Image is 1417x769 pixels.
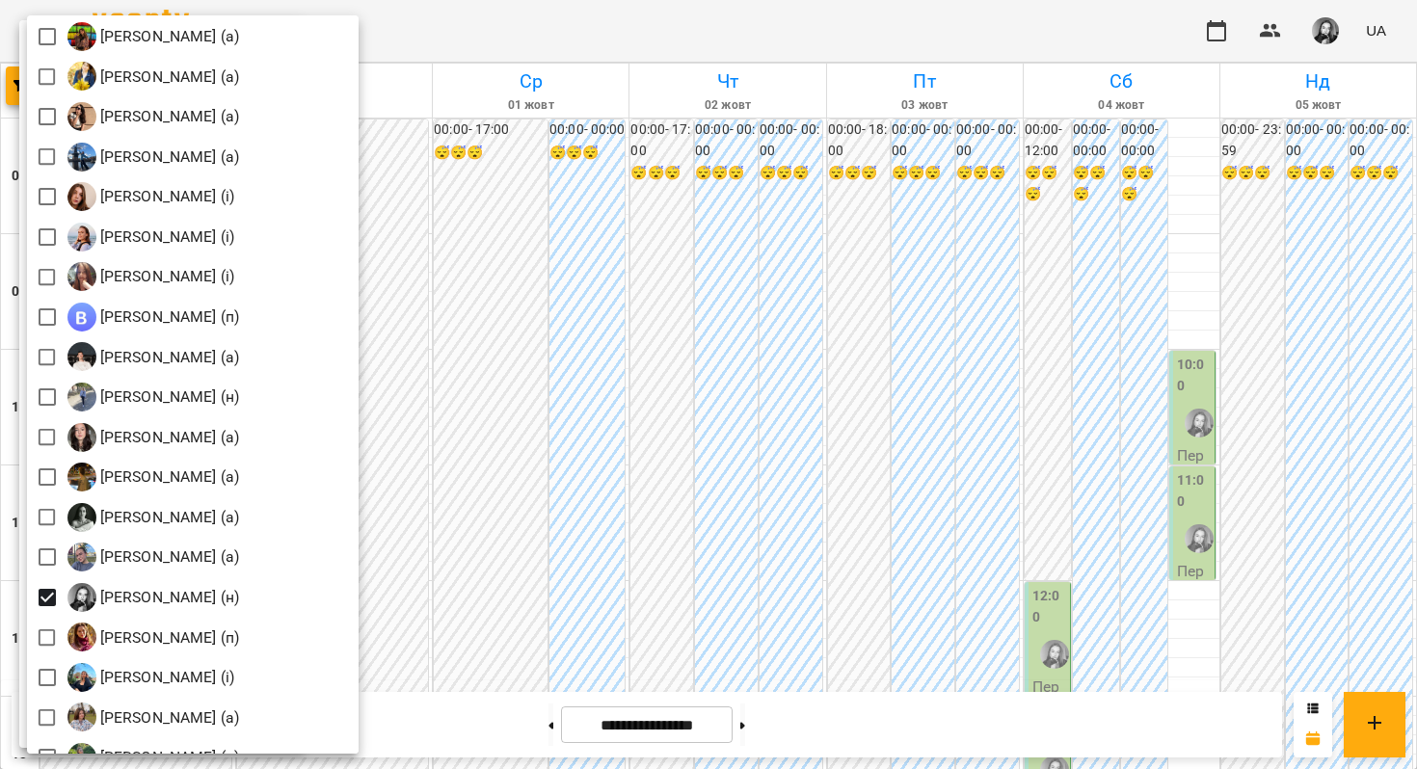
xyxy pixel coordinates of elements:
[96,626,240,650] p: [PERSON_NAME] (п)
[96,385,240,409] p: [PERSON_NAME] (н)
[96,465,240,489] p: [PERSON_NAME] (а)
[67,262,235,291] div: Михайлик Альона Михайлівна (і)
[96,746,240,769] p: [PERSON_NAME] (а)
[67,182,235,211] div: Матюк Маргарита (і)
[67,182,235,211] a: М [PERSON_NAME] (і)
[67,543,240,571] div: Павленко Світлана (а)
[67,703,240,731] div: Романишин Юлія (а)
[67,623,96,651] img: П
[67,703,240,731] a: Р [PERSON_NAME] (а)
[67,102,240,131] a: М [PERSON_NAME] (а)
[67,543,240,571] a: П [PERSON_NAME] (а)
[67,62,96,91] img: Л
[96,706,240,729] p: [PERSON_NAME] (а)
[67,223,235,252] a: М [PERSON_NAME] (і)
[67,663,96,692] img: П
[96,305,240,329] p: [PERSON_NAME] (п)
[67,223,96,252] img: М
[96,105,240,128] p: [PERSON_NAME] (а)
[67,22,96,51] img: Л
[67,463,96,491] img: Н
[67,182,96,211] img: М
[96,346,240,369] p: [PERSON_NAME] (а)
[96,265,235,288] p: [PERSON_NAME] (і)
[67,503,240,532] div: Ольга Гелівер (а)
[67,663,235,692] div: Поліщук Анна Сергіївна (і)
[67,342,96,371] img: М
[67,663,235,692] a: П [PERSON_NAME] (і)
[67,102,240,131] div: Малярська Христина Борисівна (а)
[96,66,240,89] p: [PERSON_NAME] (а)
[67,143,96,172] img: М
[67,503,96,532] img: О
[67,463,240,491] a: Н [PERSON_NAME] (а)
[67,223,235,252] div: Мельник Надія (і)
[67,583,240,612] a: П [PERSON_NAME] (н)
[67,262,235,291] a: М [PERSON_NAME] (і)
[67,143,240,172] div: Мартем’янова Маргарита Анатоліївна (а)
[96,506,240,529] p: [PERSON_NAME] (а)
[67,22,240,51] a: Л [PERSON_NAME] (а)
[96,666,235,689] p: [PERSON_NAME] (і)
[67,262,96,291] img: М
[67,102,96,131] img: М
[96,586,240,609] p: [PERSON_NAME] (н)
[67,423,96,452] img: Н
[96,185,235,208] p: [PERSON_NAME] (і)
[67,143,240,172] a: М [PERSON_NAME] (а)
[67,423,240,452] div: Названова Марія Олегівна (а)
[96,545,240,569] p: [PERSON_NAME] (а)
[96,225,235,249] p: [PERSON_NAME] (і)
[67,303,96,331] img: М
[67,623,240,651] a: П [PERSON_NAME] (п)
[67,703,96,731] img: Р
[67,303,240,331] div: Михайлюк Владислав Віталійович (п)
[67,583,96,612] img: П
[67,463,240,491] div: Наливайко Максим (а)
[96,426,240,449] p: [PERSON_NAME] (а)
[67,423,240,452] a: Н [PERSON_NAME] (а)
[67,623,240,651] div: Петрук Дар'я (п)
[67,383,96,411] img: М
[67,342,240,371] a: М [PERSON_NAME] (а)
[67,303,240,331] a: М [PERSON_NAME] (п)
[67,342,240,371] div: Мірошник Михайло Павлович (а)
[67,383,240,411] a: М [PERSON_NAME] (н)
[67,22,240,51] div: Логвіненко Оксана Віталіївна (а)
[67,583,240,612] div: Першина Валерія Андріївна (н)
[67,543,96,571] img: П
[67,62,240,91] a: Л [PERSON_NAME] (а)
[96,146,240,169] p: [PERSON_NAME] (а)
[67,503,240,532] a: О [PERSON_NAME] (а)
[67,383,240,411] div: Мірошніченко Вікторія Сергіївна (н)
[67,62,240,91] div: Лілія Савинська (а)
[96,25,240,48] p: [PERSON_NAME] (а)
